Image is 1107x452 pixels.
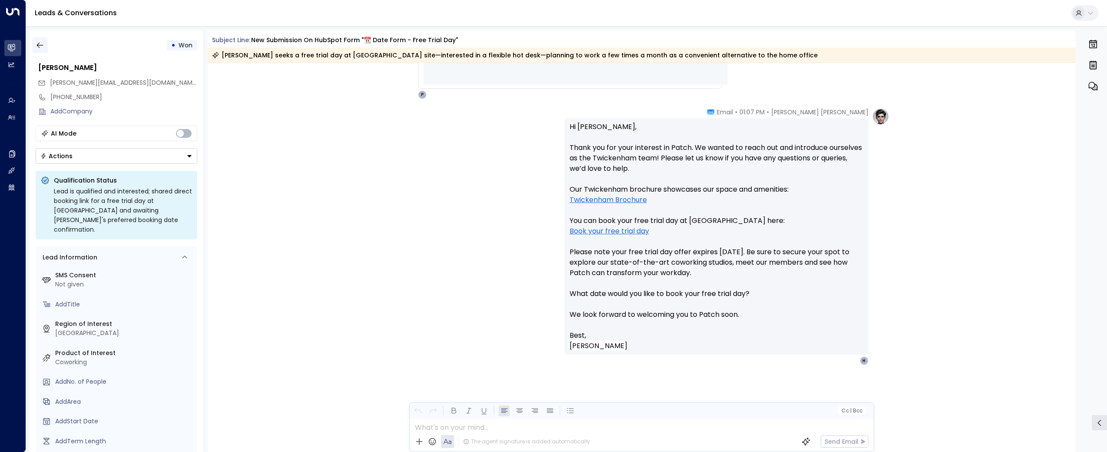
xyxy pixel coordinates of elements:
p: Hi [PERSON_NAME], Thank you for your interest in Patch. We wanted to reach out and introduce ours... [570,122,863,330]
label: Product of Interest [55,349,194,358]
span: [PERSON_NAME][EMAIL_ADDRESS][DOMAIN_NAME] [50,78,198,87]
a: Book your free trial day [570,226,649,236]
span: • [735,108,737,116]
span: [PERSON_NAME] [PERSON_NAME] [771,108,868,116]
div: AddCompany [50,107,197,116]
span: | [850,408,852,414]
span: 01:07 PM [739,108,765,116]
div: [PERSON_NAME] seeks a free trial day at [GEOGRAPHIC_DATA] site—interested in a flexible hot desk—... [212,51,818,60]
div: AddTerm Length [55,437,194,446]
button: Actions [36,148,197,164]
span: Email [717,108,733,116]
button: Cc|Bcc [838,407,865,415]
span: Subject Line: [212,36,250,44]
div: AddTitle [55,300,194,309]
span: Won [179,41,192,50]
span: sarah@beckandco.co.uk [50,78,197,87]
div: The agent signature is added automatically [463,438,590,445]
div: Lead Information [40,253,97,262]
p: Qualification Status [54,176,192,185]
span: Best, [570,330,586,341]
div: • [171,37,176,53]
div: Lead is qualified and interested; shared direct booking link for a free trial day at [GEOGRAPHIC_... [54,186,192,234]
div: Button group with a nested menu [36,148,197,164]
div: AddArea [55,397,194,406]
label: SMS Consent [55,271,194,280]
span: Cc Bcc [841,408,862,414]
a: Twickenham Brochure [570,195,647,205]
div: [PHONE_NUMBER] [50,93,197,102]
button: Redo [428,405,438,416]
div: H [860,356,868,365]
div: [GEOGRAPHIC_DATA] [55,329,194,338]
a: Leads & Conversations [35,8,117,18]
span: • [767,108,769,116]
button: Undo [412,405,423,416]
div: New submission on HubSpot Form "📆 Date Form - Free Trial Day" [251,36,458,45]
div: AddNo. of People [55,377,194,386]
div: Not given [55,280,194,289]
div: Actions [40,152,73,160]
div: [PERSON_NAME] [38,63,197,73]
span: [PERSON_NAME] [570,341,627,351]
div: Coworking [55,358,194,367]
label: Region of Interest [55,319,194,329]
div: AI Mode [51,129,76,138]
img: profile-logo.png [872,108,889,125]
div: AddStart Date [55,417,194,426]
div: P [418,90,427,99]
